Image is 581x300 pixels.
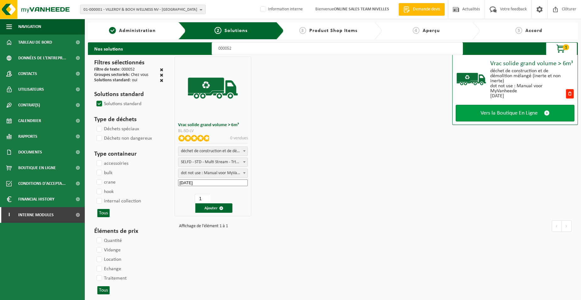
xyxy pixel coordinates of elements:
[178,123,247,127] h3: Vrac solide grand volume > 6m³
[18,160,56,176] span: Boutique en ligne
[6,207,12,223] span: I
[95,187,114,196] label: hook
[18,97,40,113] span: Contrat(s)
[259,5,303,14] label: Information interne
[546,42,577,55] button: 1
[176,221,228,232] div: Affichage de l'élément 1 à 1
[456,63,487,95] img: BL-SO-LV
[88,42,129,55] h2: Nos solutions
[178,129,247,133] div: BL-SO-LV
[95,134,152,143] label: Déchets non dangereux
[80,5,206,14] button: 01-000001 - VILLEROY & BOCH WELLNESS NV - [GEOGRAPHIC_DATA]
[94,72,129,77] span: Groupes sectoriels
[18,35,52,50] span: Tableau de bord
[563,44,569,50] span: 1
[94,149,163,159] h3: Type containeur
[230,135,248,142] p: 0 vendues
[95,264,121,274] label: Echange
[18,176,66,191] span: Conditions d'accepta...
[191,27,271,35] a: 2Solutions
[18,144,42,160] span: Documents
[18,66,37,82] span: Contacts
[95,196,141,206] label: internal collection
[95,245,121,255] label: Vidange
[91,27,173,35] a: 1Administration
[84,5,197,14] span: 01-000001 - VILLEROY & BOCH WELLNESS NV - [GEOGRAPHIC_DATA]
[195,194,211,203] input: 1
[483,27,575,35] a: 5Accord
[456,105,574,121] a: Vers la Boutique En Ligne
[490,68,565,83] div: déchet de construction et de démolition mélangé (inerte et non inerte)
[178,179,247,186] input: Date de début
[18,19,41,35] span: Navigation
[94,90,163,99] h3: Solutions standard
[299,27,306,34] span: 3
[212,42,463,55] input: Chercher
[94,67,119,72] span: Filtre de texte
[413,27,420,34] span: 4
[95,178,116,187] label: crane
[18,207,54,223] span: Interne modules
[525,28,542,33] span: Accord
[515,27,522,34] span: 5
[18,50,66,66] span: Données de l'entrepr...
[94,58,163,67] h3: Filtres sélectionnés
[18,113,41,129] span: Calendrier
[214,27,221,34] span: 2
[411,6,442,13] span: Demande devis
[309,28,357,33] span: Product Shop Items
[287,27,369,35] a: 3Product Shop Items
[18,191,54,207] span: Financial History
[399,3,445,16] a: Demande devis
[195,203,232,213] button: Ajouter
[481,110,538,116] span: Vers la Boutique En Ligne
[95,236,122,245] label: Quantité
[490,83,565,94] div: dot not use : Manual voor MyVanheede
[178,169,247,178] span: dot not use : Manual voor MyVanheede
[186,62,240,115] img: BL-SO-LV
[94,67,135,73] div: : 000052
[225,28,247,33] span: Solutions
[94,78,130,83] span: Solutions standard
[178,158,247,167] span: SELFD - STD - Multi Stream - Trtmt/wu (SP-M-000052)
[97,286,110,294] button: Tous
[95,159,128,168] label: accessoiries
[95,255,121,264] label: Location
[423,28,440,33] span: Aperçu
[490,61,574,67] div: Vrac solide grand volume > 6m³
[94,78,137,83] div: : oui
[97,209,110,217] button: Tous
[18,82,44,97] span: Utilisateurs
[95,124,139,134] label: Déchets spéciaux
[94,227,163,236] h3: Éléments de prix
[178,147,247,156] span: déchet de construction et de démolition mélangé (inerte et non inerte)
[95,274,127,283] label: Traitement
[95,99,141,109] label: Solutions standard
[109,27,116,34] span: 1
[490,94,565,99] div: [DATE]
[334,7,389,12] strong: ONLINE SALES TEAM NIVELLES
[18,129,37,144] span: Rapports
[385,27,467,35] a: 4Aperçu
[95,168,112,178] label: bulk
[94,73,148,78] div: : Chez vous
[119,28,156,33] span: Administration
[94,115,163,124] h3: Type de déchets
